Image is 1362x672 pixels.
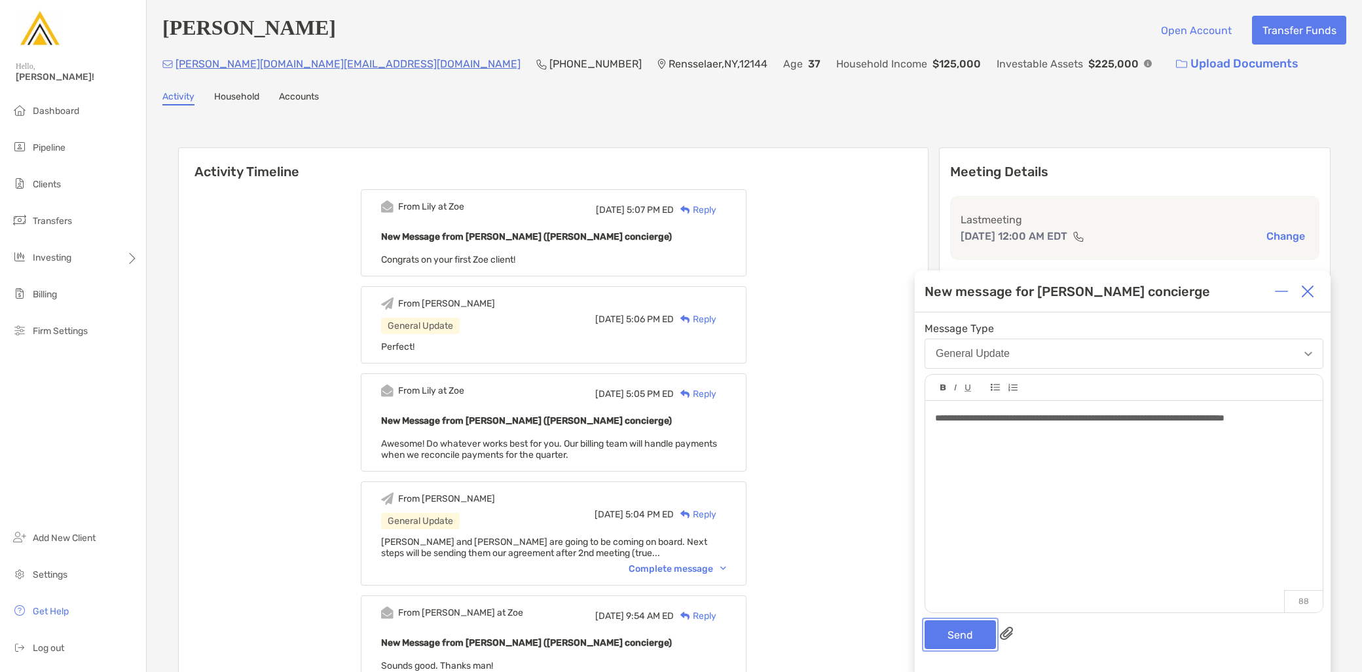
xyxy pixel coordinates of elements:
img: billing icon [12,286,28,301]
p: 37 [808,56,820,72]
span: Awesome! Do whatever works best for you. Our billing team will handle payments when we reconcile ... [381,438,717,460]
img: pipeline icon [12,139,28,155]
div: Reply [674,203,716,217]
button: Transfer Funds [1252,16,1346,45]
div: General Update [381,513,460,529]
p: [PERSON_NAME][DOMAIN_NAME][EMAIL_ADDRESS][DOMAIN_NAME] [175,56,521,72]
img: Open dropdown arrow [1304,352,1312,356]
span: Dashboard [33,105,79,117]
span: Pipeline [33,142,65,153]
p: $225,000 [1088,56,1139,72]
img: Reply icon [680,206,690,214]
img: Event icon [381,297,394,310]
img: Chevron icon [720,567,726,570]
a: Accounts [279,91,319,105]
span: [DATE] [595,314,624,325]
div: From [PERSON_NAME] [398,298,495,309]
div: From Lily at Zoe [398,201,464,212]
img: Event icon [381,200,394,213]
span: Log out [33,643,64,654]
img: Editor control icon [954,384,957,391]
span: 5:06 PM ED [626,314,674,325]
span: [PERSON_NAME]! [16,71,138,83]
span: Settings [33,569,67,580]
b: New Message from [PERSON_NAME] ([PERSON_NAME] concierge) [381,637,672,648]
span: [PERSON_NAME] and [PERSON_NAME] are going to be coming on board. Next steps will be sending them ... [381,536,707,559]
img: Phone Icon [536,59,547,69]
div: New message for [PERSON_NAME] concierge [925,284,1210,299]
span: [DATE] [595,610,624,622]
p: $125,000 [932,56,981,72]
span: Clients [33,179,61,190]
div: From [PERSON_NAME] at Zoe [398,607,523,618]
img: paperclip attachments [1000,627,1013,640]
img: settings icon [12,566,28,582]
img: Editor control icon [991,384,1000,391]
span: 5:04 PM ED [625,509,674,520]
p: Meeting Details [950,164,1319,180]
span: Investing [33,252,71,263]
p: Investable Assets [997,56,1083,72]
img: Event icon [381,607,394,619]
span: Congrats on your first Zoe client! [381,254,515,265]
p: [DATE] 12:00 AM EDT [961,228,1067,244]
span: 5:07 PM ED [627,204,674,215]
div: Reply [674,609,716,623]
img: button icon [1176,60,1187,69]
span: [DATE] [595,509,623,520]
img: transfers icon [12,212,28,228]
p: Rensselaer , NY , 12144 [669,56,767,72]
img: Editor control icon [1008,384,1018,392]
span: Sounds good. Thanks man! [381,660,493,671]
h6: Activity Timeline [179,148,928,179]
p: Last meeting [961,212,1309,228]
b: New Message from [PERSON_NAME] ([PERSON_NAME] concierge) [381,415,672,426]
img: get-help icon [12,603,28,618]
span: [DATE] [595,388,624,400]
span: 9:54 AM ED [626,610,674,622]
img: clients icon [12,176,28,191]
b: New Message from [PERSON_NAME] ([PERSON_NAME] concierge) [381,231,672,242]
img: add_new_client icon [12,529,28,545]
button: General Update [925,339,1323,369]
img: communication type [1073,231,1084,242]
span: [DATE] [596,204,625,215]
img: dashboard icon [12,102,28,118]
img: Reply icon [680,315,690,324]
span: Billing [33,289,57,300]
span: Firm Settings [33,326,88,337]
img: Reply icon [680,510,690,519]
img: Close [1301,285,1314,298]
button: Change [1262,229,1309,243]
img: Location Icon [657,59,666,69]
div: Reply [674,508,716,521]
img: Editor control icon [965,384,971,392]
img: firm-settings icon [12,322,28,338]
img: Email Icon [162,60,173,68]
img: logout icon [12,639,28,655]
div: Reply [674,387,716,401]
div: General Update [381,318,460,334]
img: Event icon [381,493,394,505]
a: Household [214,91,259,105]
img: Event icon [381,384,394,397]
span: Message Type [925,322,1323,335]
p: Age [783,56,803,72]
a: Activity [162,91,194,105]
p: Household Income [836,56,927,72]
div: From [PERSON_NAME] [398,493,495,504]
div: General Update [936,348,1010,360]
img: investing icon [12,249,28,265]
img: Zoe Logo [16,5,63,52]
span: Perfect! [381,341,414,352]
p: [PHONE_NUMBER] [549,56,642,72]
span: 5:05 PM ED [626,388,674,400]
a: Upload Documents [1168,50,1307,78]
span: Transfers [33,215,72,227]
img: Info Icon [1144,60,1152,67]
span: Add New Client [33,532,96,544]
p: 88 [1284,590,1323,612]
img: Editor control icon [940,384,946,391]
button: Open Account [1150,16,1242,45]
div: Complete message [629,563,726,574]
